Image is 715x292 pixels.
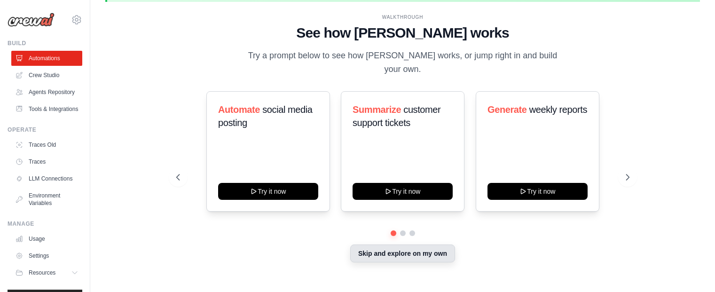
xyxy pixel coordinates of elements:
a: Settings [11,248,82,263]
span: Summarize [353,104,401,115]
button: Try it now [487,183,588,200]
a: Tools & Integrations [11,102,82,117]
div: Manage [8,220,82,228]
button: Try it now [353,183,453,200]
iframe: Chat Widget [668,247,715,292]
button: Skip and explore on my own [350,245,455,262]
a: Traces [11,154,82,169]
span: social media posting [218,104,313,128]
div: WALKTHROUGH [176,14,629,21]
h1: See how [PERSON_NAME] works [176,24,629,41]
button: Try it now [218,183,318,200]
span: weekly reports [529,104,587,115]
a: Automations [11,51,82,66]
a: Traces Old [11,137,82,152]
a: Agents Repository [11,85,82,100]
a: Usage [11,231,82,246]
p: Try a prompt below to see how [PERSON_NAME] works, or jump right in and build your own. [245,49,561,77]
span: Resources [29,269,55,276]
img: Logo [8,13,55,27]
a: Crew Studio [11,68,82,83]
span: Automate [218,104,260,115]
a: LLM Connections [11,171,82,186]
div: Operate [8,126,82,134]
button: Resources [11,265,82,280]
div: Build [8,39,82,47]
span: Generate [487,104,527,115]
a: Environment Variables [11,188,82,211]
